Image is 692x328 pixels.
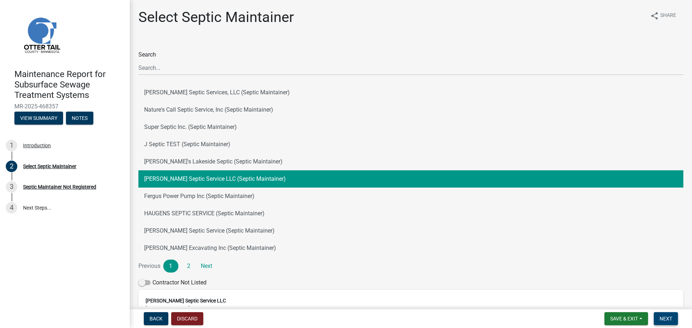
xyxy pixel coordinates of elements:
[163,260,178,273] a: 1
[138,136,683,153] button: J Septic TEST (Septic Maintainer)
[23,164,76,169] div: Select Septic Maintainer
[23,184,96,189] div: Septic Maintainer Not Registered
[14,69,124,100] h4: Maintenance Report for Subsurface Sewage Treatment Systems
[138,170,683,188] button: [PERSON_NAME] Septic Service LLC (Septic Maintainer)
[138,278,207,287] label: Contractor Not Listed
[14,112,63,125] button: View Summary
[650,12,659,20] i: share
[14,8,68,62] img: Otter Tail County, Minnesota
[138,153,683,170] button: [PERSON_NAME]'s Lakeside Septic (Septic Maintainer)
[171,312,203,325] button: Discard
[138,260,683,273] nav: Page navigation
[660,12,676,20] span: Share
[23,143,51,148] div: Introduction
[66,112,93,125] button: Notes
[144,312,168,325] button: Back
[138,52,156,58] label: Search
[138,84,683,101] button: [PERSON_NAME] Septic Services, LLC (Septic Maintainer)
[6,161,17,172] div: 2
[199,260,214,273] a: Next
[138,9,294,26] h1: Select Septic Maintainer
[14,116,63,122] wm-modal-confirm: Summary
[14,103,115,110] span: MR-2025-468357
[654,312,678,325] button: Next
[138,222,683,239] button: [PERSON_NAME] Septic Service (Septic Maintainer)
[138,101,683,118] button: Nature's Call Septic Service, Inc (Septic Maintainer)
[150,316,163,322] span: Back
[138,60,683,75] input: Search...
[610,316,638,322] span: Save & Exit
[181,260,196,273] a: 2
[138,239,683,257] button: [PERSON_NAME] Excavating Inc (Septic Maintainer)
[66,116,93,122] wm-modal-confirm: Notes
[146,298,226,304] strong: [PERSON_NAME] Septic Service LLC
[604,312,648,325] button: Save & Exit
[6,181,17,193] div: 3
[644,9,682,23] button: shareShare
[138,188,683,205] button: Fergus Power Pump Inc (Septic Maintainer)
[138,205,683,222] button: HAUGENS SEPTIC SERVICE (Septic Maintainer)
[660,316,672,322] span: Next
[6,140,17,151] div: 1
[6,202,17,214] div: 4
[138,118,683,136] button: Super Septic Inc. (Septic Maintainer)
